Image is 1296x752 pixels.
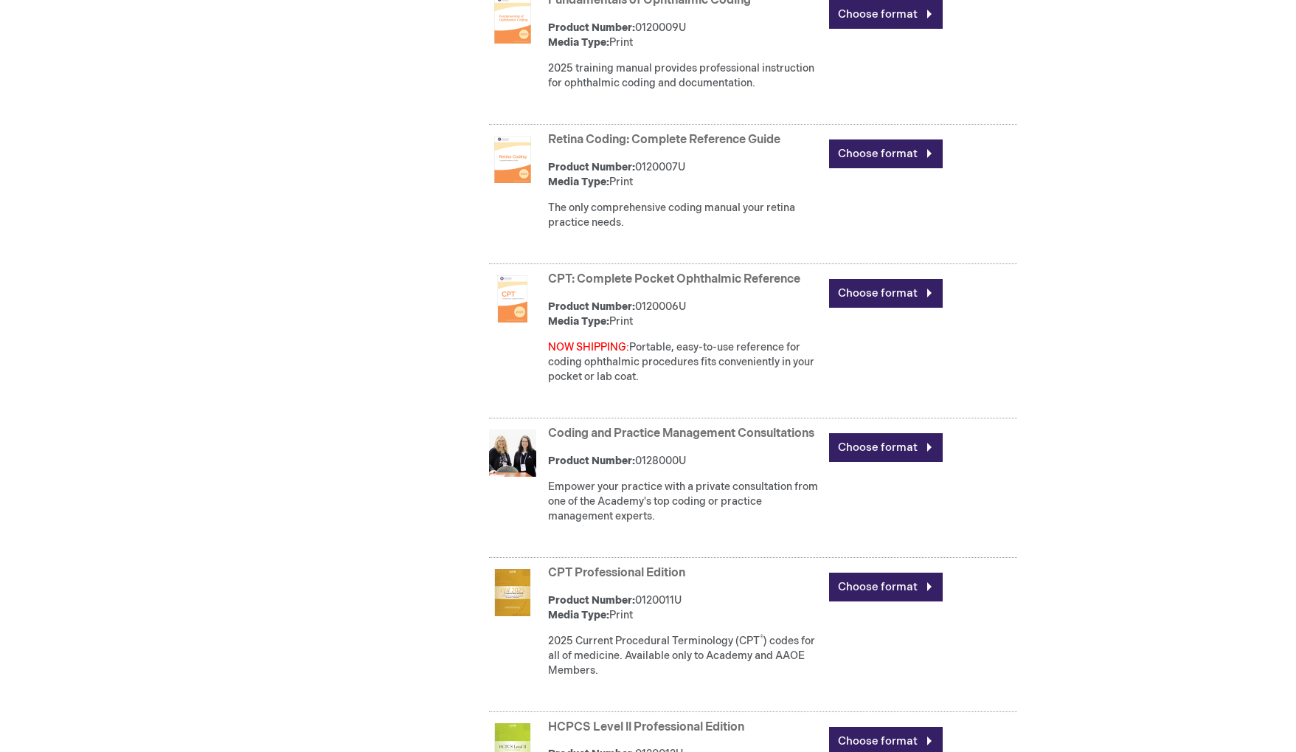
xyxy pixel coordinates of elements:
[760,634,763,643] sup: ®
[548,427,814,441] a: Coding and Practice Management Consultations
[548,634,822,678] p: 2025 Current Procedural Terminology (CPT ) codes for all of medicine. Available only to Academy a...
[548,455,635,467] strong: Product Number:
[548,300,822,329] div: 0120006U Print
[829,433,943,462] a: Choose format
[548,480,822,524] div: Empower your practice with a private consultation from one of the Academy's top coding or practic...
[829,573,943,601] a: Choose format
[548,300,635,313] strong: Product Number:
[489,569,536,616] img: CPT Professional Edition
[548,594,635,607] strong: Product Number:
[548,161,635,173] strong: Product Number:
[548,593,822,623] div: 0120011U Print
[548,272,800,286] a: CPT: Complete Pocket Ophthalmic Reference
[548,340,822,384] div: Portable, easy-to-use reference for coding ophthalmic procedures fits conveniently in your pocket...
[548,61,822,91] p: 2025 training manual provides professional instruction for ophthalmic coding and documentation.
[548,160,822,190] div: 0120007U Print
[548,341,629,353] font: NOW SHIPPING:
[548,176,609,188] strong: Media Type:
[548,36,609,49] strong: Media Type:
[548,133,780,147] a: Retina Coding: Complete Reference Guide
[548,21,822,50] div: 0120009U Print
[548,315,609,328] strong: Media Type:
[829,279,943,308] a: Choose format
[548,720,744,734] a: HCPCS Level ll Professional Edition
[489,136,536,183] img: Retina Coding: Complete Reference Guide
[548,609,609,621] strong: Media Type:
[548,454,822,469] div: 0128000U
[829,139,943,168] a: Choose format
[489,430,536,477] img: Coding and Practice Management Consultations
[548,21,635,34] strong: Product Number:
[548,201,822,230] p: The only comprehensive coding manual your retina practice needs.
[489,275,536,322] img: CPT: Complete Pocket Ophthalmic Reference
[548,566,685,580] a: CPT Professional Edition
